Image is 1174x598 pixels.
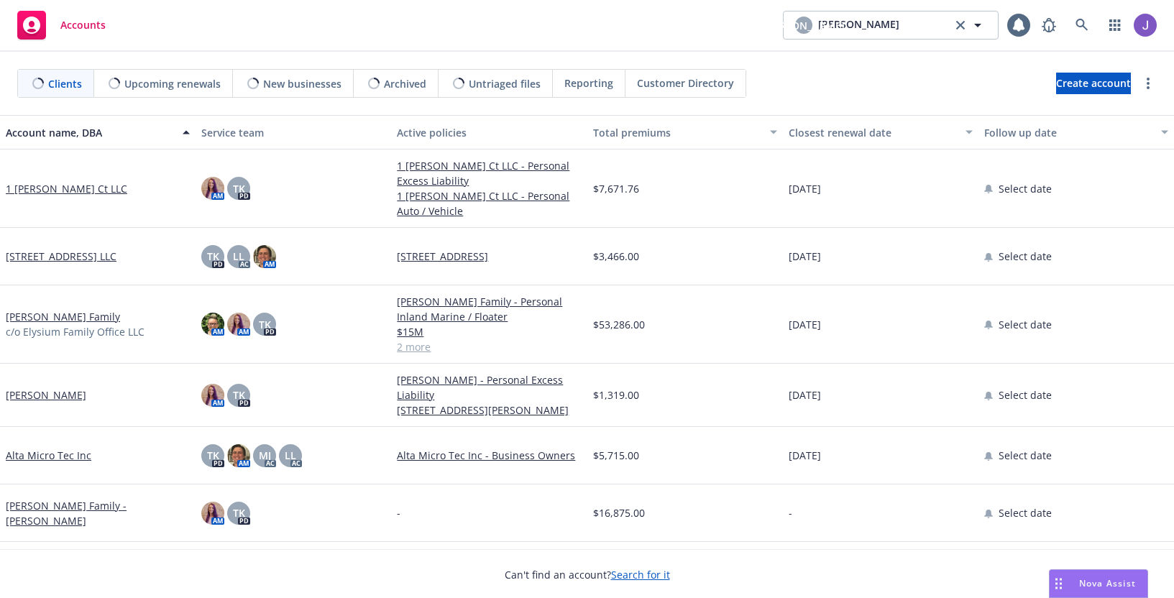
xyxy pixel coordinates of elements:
[763,18,845,33] span: [PERSON_NAME]
[469,76,541,91] span: Untriaged files
[6,448,91,463] a: Alta Micro Tec Inc
[789,249,821,264] span: [DATE]
[259,317,271,332] span: TK
[999,387,1052,402] span: Select date
[227,313,250,336] img: photo
[1139,75,1157,92] a: more
[984,125,1152,140] div: Follow up date
[1101,11,1129,40] a: Switch app
[60,19,106,31] span: Accounts
[397,372,581,402] a: [PERSON_NAME] - Personal Excess Liability
[1068,11,1096,40] a: Search
[978,115,1174,149] button: Follow up date
[593,317,645,332] span: $53,286.00
[201,384,224,407] img: photo
[593,249,639,264] span: $3,466.00
[227,444,250,467] img: photo
[6,309,120,324] a: [PERSON_NAME] Family
[789,181,821,196] span: [DATE]
[593,125,761,140] div: Total premiums
[789,505,792,520] span: -
[397,324,581,339] a: $15M
[397,402,581,418] a: [STREET_ADDRESS][PERSON_NAME]
[397,448,581,463] a: Alta Micro Tec Inc - Business Owners
[789,125,957,140] div: Closest renewal date
[263,76,341,91] span: New businesses
[201,177,224,200] img: photo
[6,125,174,140] div: Account name, DBA
[999,181,1052,196] span: Select date
[505,567,670,582] span: Can't find an account?
[285,448,296,463] span: LL
[1050,570,1068,597] div: Drag to move
[1035,11,1063,40] a: Report a Bug
[999,505,1052,520] span: Select date
[397,249,581,264] a: [STREET_ADDRESS]
[783,115,978,149] button: Closest renewal date
[999,249,1052,264] span: Select date
[397,158,581,188] a: 1 [PERSON_NAME] Ct LLC - Personal Excess Liability
[999,317,1052,332] span: Select date
[397,339,581,354] a: 2 more
[384,76,426,91] span: Archived
[259,448,271,463] span: MJ
[789,317,821,332] span: [DATE]
[789,387,821,402] span: [DATE]
[952,17,969,34] a: clear selection
[391,115,587,149] button: Active policies
[789,448,821,463] span: [DATE]
[564,75,613,91] span: Reporting
[12,5,111,45] a: Accounts
[397,294,581,324] a: [PERSON_NAME] Family - Personal Inland Marine / Floater
[783,11,999,40] button: [PERSON_NAME][PERSON_NAME]clear selection
[611,568,670,581] a: Search for it
[1079,577,1136,589] span: Nova Assist
[637,75,734,91] span: Customer Directory
[593,448,639,463] span: $5,715.00
[397,188,581,218] a: 1 [PERSON_NAME] Ct LLC - Personal Auto / Vehicle
[587,115,783,149] button: Total premiums
[48,76,82,91] span: Clients
[818,17,899,34] span: [PERSON_NAME]
[201,313,224,336] img: photo
[124,76,221,91] span: Upcoming renewals
[593,181,639,196] span: $7,671.76
[1056,70,1131,97] span: Create account
[196,115,391,149] button: Service team
[1056,73,1131,94] a: Create account
[6,181,127,196] a: 1 [PERSON_NAME] Ct LLC
[233,181,245,196] span: TK
[1049,569,1148,598] button: Nova Assist
[6,324,145,339] span: c/o Elysium Family Office LLC
[233,505,245,520] span: TK
[201,125,385,140] div: Service team
[6,249,116,264] a: [STREET_ADDRESS] LLC
[397,125,581,140] div: Active policies
[233,387,245,402] span: TK
[999,448,1052,463] span: Select date
[1134,14,1157,37] img: photo
[253,245,276,268] img: photo
[201,502,224,525] img: photo
[233,249,244,264] span: LL
[207,448,219,463] span: TK
[6,387,86,402] a: [PERSON_NAME]
[593,505,645,520] span: $16,875.00
[397,505,400,520] span: -
[207,249,219,264] span: TK
[593,387,639,402] span: $1,319.00
[6,498,190,528] a: [PERSON_NAME] Family - [PERSON_NAME]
